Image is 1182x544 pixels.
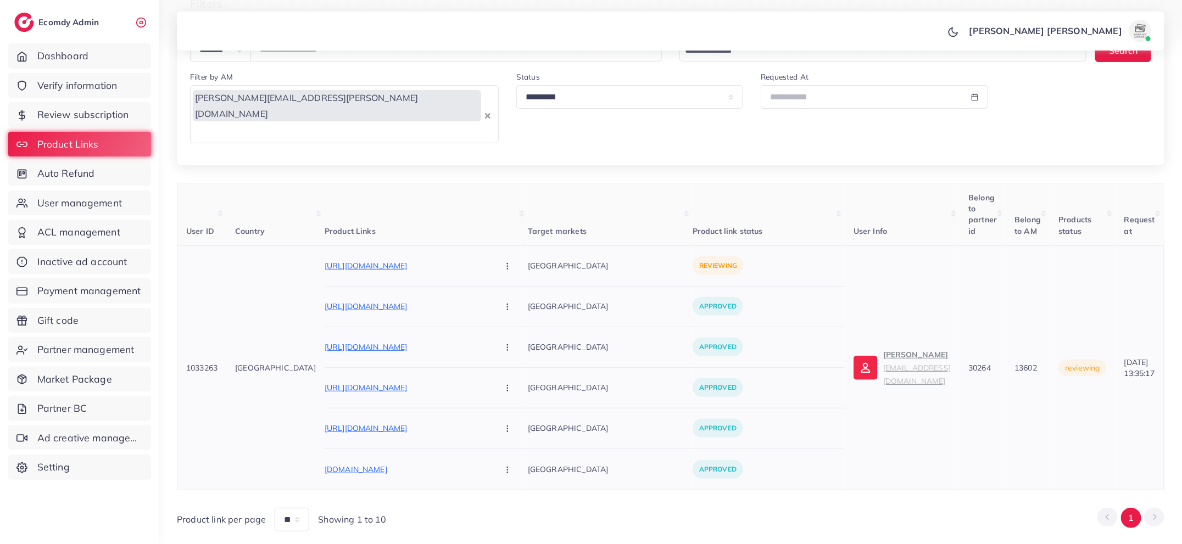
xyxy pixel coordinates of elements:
span: User management [37,196,122,210]
input: Search for option [192,124,482,141]
a: logoEcomdy Admin [14,13,102,32]
a: Partner BC [8,396,151,421]
a: User management [8,190,151,216]
span: Gift code [37,313,79,328]
h2: Ecomdy Admin [38,17,102,27]
span: Product Links [37,137,99,152]
p: approved [693,460,743,479]
span: Setting [37,460,70,474]
span: Market Package [37,372,112,386]
span: Partner BC [37,401,87,416]
span: Auto Refund [37,166,95,181]
img: avatar [1129,20,1151,42]
a: Setting [8,455,151,480]
span: Review subscription [37,108,129,122]
span: Showing 1 to 10 [318,513,386,526]
img: logo [14,13,34,32]
a: Ad creative management [8,425,151,451]
span: Inactive ad account [37,255,127,269]
a: Product Links [8,132,151,157]
a: Auto Refund [8,161,151,186]
span: ACL management [37,225,120,239]
p: [GEOGRAPHIC_DATA] [528,457,693,481]
a: Partner management [8,337,151,362]
a: Dashboard [8,43,151,69]
p: [PERSON_NAME] [PERSON_NAME] [969,24,1122,37]
span: Ad creative management [37,431,143,445]
button: Go to page 1 [1121,508,1141,528]
a: Review subscription [8,102,151,127]
a: Payment management [8,278,151,304]
a: Gift code [8,308,151,333]
ul: Pagination [1097,508,1164,528]
a: Market Package [8,367,151,392]
span: Partner management [37,343,135,357]
a: Inactive ad account [8,249,151,274]
span: Verify information [37,78,118,93]
span: Dashboard [37,49,88,63]
a: [PERSON_NAME] [PERSON_NAME]avatar [963,20,1156,42]
span: Payment management [37,284,141,298]
span: Product link per page [177,513,266,526]
a: ACL management [8,220,151,245]
p: [DOMAIN_NAME] [325,463,489,476]
a: Verify information [8,73,151,98]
